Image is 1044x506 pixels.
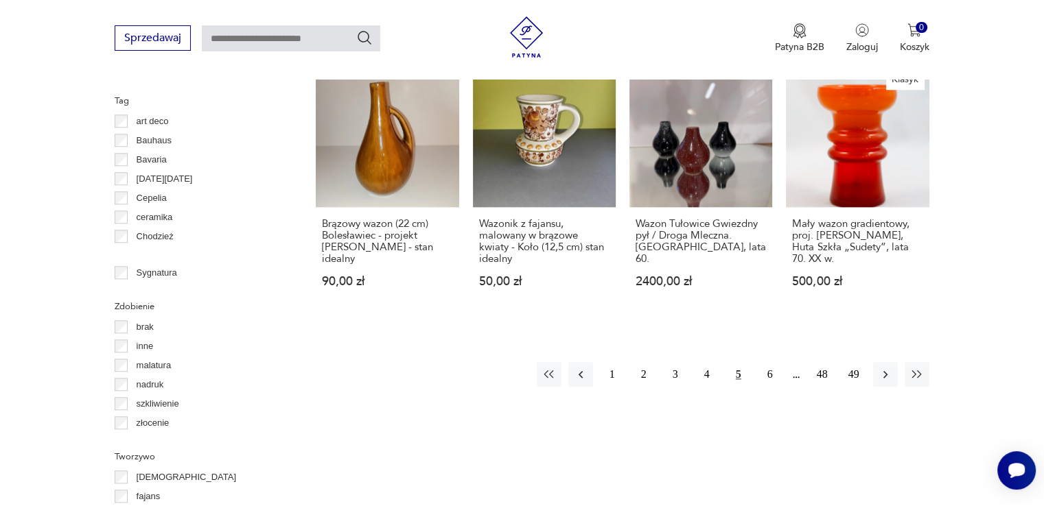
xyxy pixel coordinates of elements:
[792,218,923,265] h3: Mały wazon gradientowy, proj. [PERSON_NAME], Huta Szkła „Sudety”, lata 70. XX w.
[907,23,921,37] img: Ikona koszyka
[356,29,373,46] button: Szukaj
[115,449,283,464] p: Tworzywo
[506,16,547,58] img: Patyna - sklep z meblami i dekoracjami vintage
[900,40,929,53] p: Koszyk
[758,362,782,387] button: 6
[792,276,923,287] p: 500,00 zł
[137,320,154,335] p: brak
[629,64,772,314] a: Wazon Tułowice Gwiezdny pył / Droga Mleczna. Polska, lata 60.Wazon Tułowice Gwiezdny pył / Droga ...
[842,362,866,387] button: 49
[900,23,929,53] button: 0Koszyk
[997,451,1036,490] iframe: Smartsupp widget button
[636,218,766,265] h3: Wazon Tułowice Gwiezdny pył / Droga Mleczna. [GEOGRAPHIC_DATA], lata 60.
[137,339,154,354] p: inne
[846,40,878,53] p: Zaloguj
[137,171,193,186] p: [DATE][DATE]
[137,377,164,392] p: nadruk
[137,152,167,167] p: Bavaria
[479,276,610,287] p: 50,00 zł
[137,229,174,244] p: Chodzież
[855,23,869,37] img: Ikonka użytkownika
[810,362,835,387] button: 48
[137,489,161,504] p: fajans
[137,358,172,373] p: malatura
[137,470,236,485] p: [DEMOGRAPHIC_DATA]
[636,276,766,287] p: 2400,00 zł
[631,362,656,387] button: 2
[473,64,616,314] a: Wazonik z fajansu, malowany w brązowe kwiaty - Koło (12,5 cm) stan idealnyWazonik z fajansu, malo...
[137,133,172,148] p: Bauhaus
[695,362,719,387] button: 4
[316,64,459,314] a: Brązowy wazon (22 cm) Bolesławiec - projekt Izabeli Zdrzałki - stan idealnyBrązowy wazon (22 cm) ...
[137,210,173,225] p: ceramika
[786,64,929,314] a: KlasykMały wazon gradientowy, proj. Zbigniew Horbowy, Huta Szkła „Sudety”, lata 70. XX w.Mały waz...
[137,191,167,206] p: Cepelia
[775,40,824,53] p: Patyna B2B
[137,114,169,129] p: art deco
[115,93,283,108] p: Tag
[775,23,824,53] a: Ikona medaluPatyna B2B
[793,23,807,38] img: Ikona medalu
[137,265,177,280] p: Sygnatura
[479,218,610,265] h3: Wazonik z fajansu, malowany w brązowe kwiaty - Koło (12,5 cm) stan idealny
[775,23,824,53] button: Patyna B2B
[726,362,751,387] button: 5
[322,218,452,265] h3: Brązowy wazon (22 cm) Bolesławiec - projekt [PERSON_NAME] - stan idealny
[115,25,191,51] button: Sprzedawaj
[137,415,170,431] p: złocenie
[137,396,179,411] p: szkliwienie
[663,362,688,387] button: 3
[916,22,927,34] div: 0
[115,34,191,44] a: Sprzedawaj
[846,23,878,53] button: Zaloguj
[600,362,625,387] button: 1
[115,299,283,314] p: Zdobienie
[137,248,171,263] p: Ćmielów
[322,276,452,287] p: 90,00 zł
